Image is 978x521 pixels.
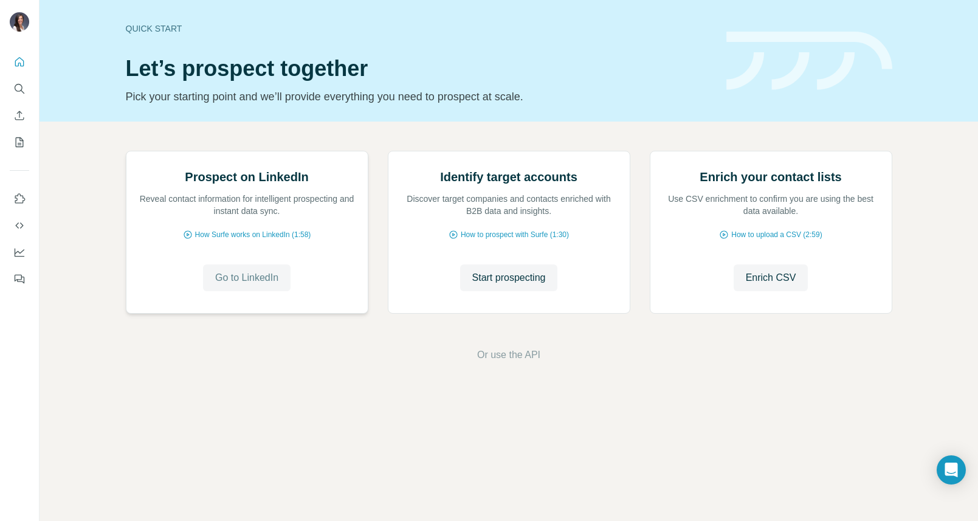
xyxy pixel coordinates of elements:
[195,229,311,240] span: How Surfe works on LinkedIn (1:58)
[126,88,712,105] p: Pick your starting point and we’ll provide everything you need to prospect at scale.
[700,168,841,185] h2: Enrich your contact lists
[126,22,712,35] div: Quick start
[10,241,29,263] button: Dashboard
[126,57,712,81] h1: Let’s prospect together
[477,348,540,362] button: Or use the API
[663,193,880,217] p: Use CSV enrichment to confirm you are using the best data available.
[10,131,29,153] button: My lists
[10,188,29,210] button: Use Surfe on LinkedIn
[461,229,569,240] span: How to prospect with Surfe (1:30)
[472,271,546,285] span: Start prospecting
[401,193,618,217] p: Discover target companies and contacts enriched with B2B data and insights.
[203,264,291,291] button: Go to LinkedIn
[10,78,29,100] button: Search
[215,271,278,285] span: Go to LinkedIn
[10,268,29,290] button: Feedback
[937,455,966,485] div: Open Intercom Messenger
[139,193,356,217] p: Reveal contact information for intelligent prospecting and instant data sync.
[440,168,577,185] h2: Identify target accounts
[734,264,808,291] button: Enrich CSV
[185,168,308,185] h2: Prospect on LinkedIn
[746,271,796,285] span: Enrich CSV
[10,12,29,32] img: Avatar
[460,264,558,291] button: Start prospecting
[10,51,29,73] button: Quick start
[726,32,892,91] img: banner
[731,229,822,240] span: How to upload a CSV (2:59)
[10,105,29,126] button: Enrich CSV
[10,215,29,236] button: Use Surfe API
